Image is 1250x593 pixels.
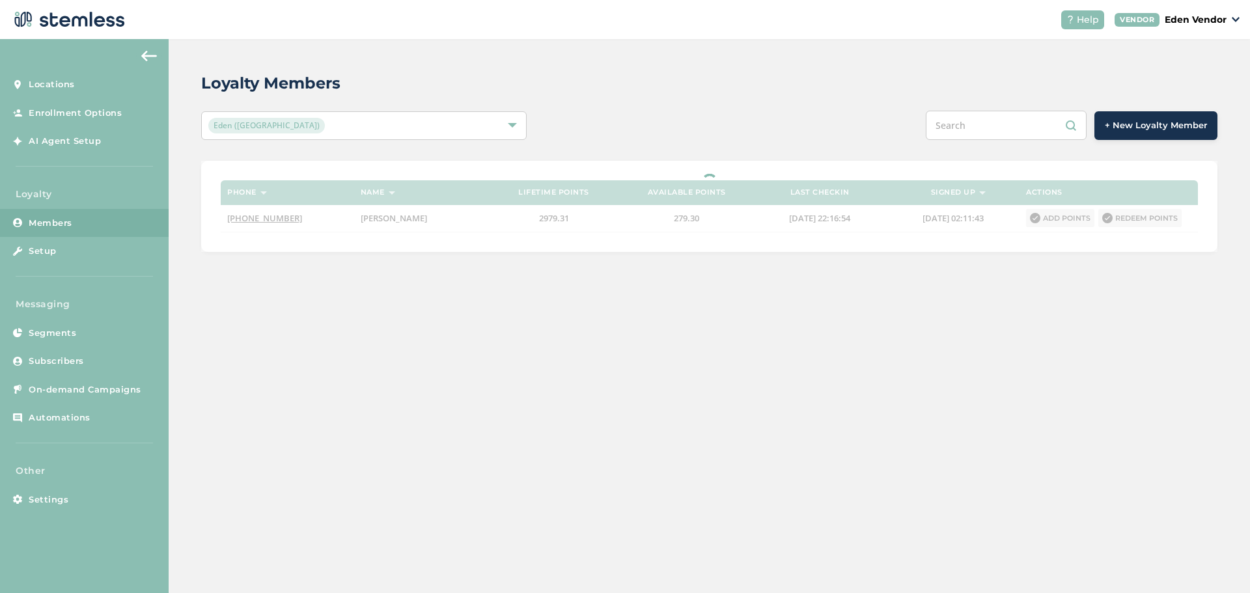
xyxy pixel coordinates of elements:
[29,411,90,424] span: Automations
[1185,531,1250,593] iframe: Chat Widget
[29,217,72,230] span: Members
[29,355,84,368] span: Subscribers
[29,135,101,148] span: AI Agent Setup
[29,493,68,506] span: Settings
[208,118,325,133] span: Eden ([GEOGRAPHIC_DATA])
[29,245,57,258] span: Setup
[29,78,75,91] span: Locations
[1115,13,1160,27] div: VENDOR
[29,327,76,340] span: Segments
[29,107,122,120] span: Enrollment Options
[1066,16,1074,23] img: icon-help-white-03924b79.svg
[10,7,125,33] img: logo-dark-0685b13c.svg
[1105,119,1207,132] span: + New Loyalty Member
[926,111,1087,140] input: Search
[29,383,141,396] span: On-demand Campaigns
[1165,13,1227,27] p: Eden Vendor
[1232,17,1240,22] img: icon_down-arrow-small-66adaf34.svg
[141,51,157,61] img: icon-arrow-back-accent-c549486e.svg
[1094,111,1217,140] button: + New Loyalty Member
[201,72,340,95] h2: Loyalty Members
[1077,13,1099,27] span: Help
